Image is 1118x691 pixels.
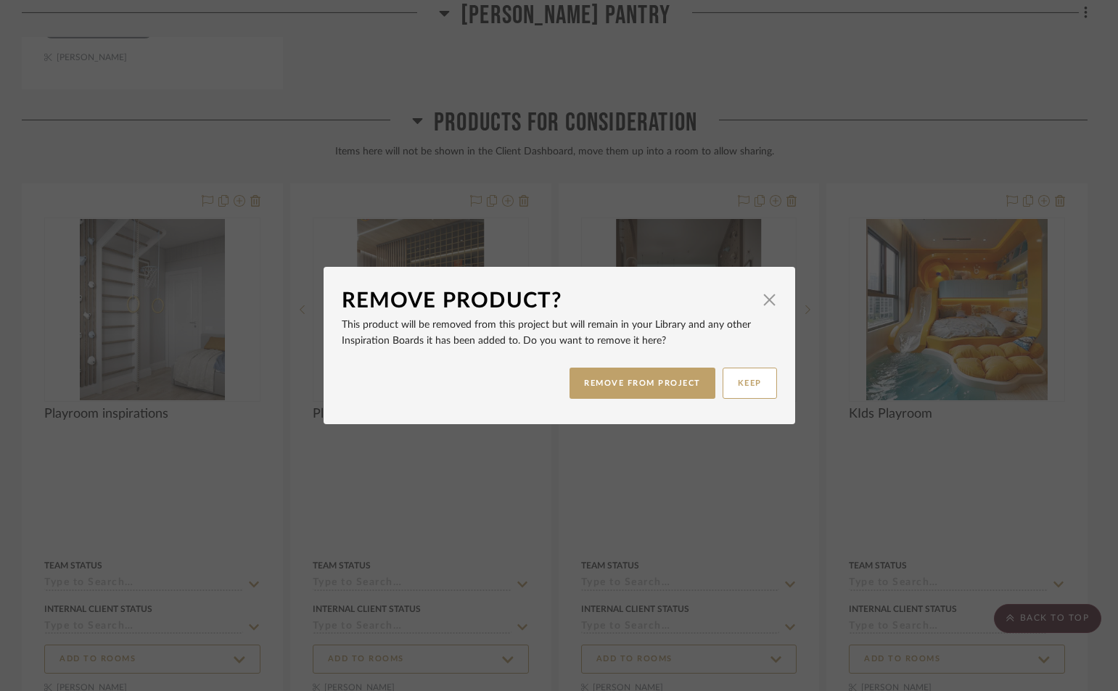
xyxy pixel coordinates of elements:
button: Close [755,285,784,314]
dialog-header: Remove Product? [342,285,777,317]
div: Remove Product? [342,285,755,317]
button: KEEP [723,368,777,399]
button: REMOVE FROM PROJECT [570,368,715,399]
p: This product will be removed from this project but will remain in your Library and any other Insp... [342,317,777,349]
